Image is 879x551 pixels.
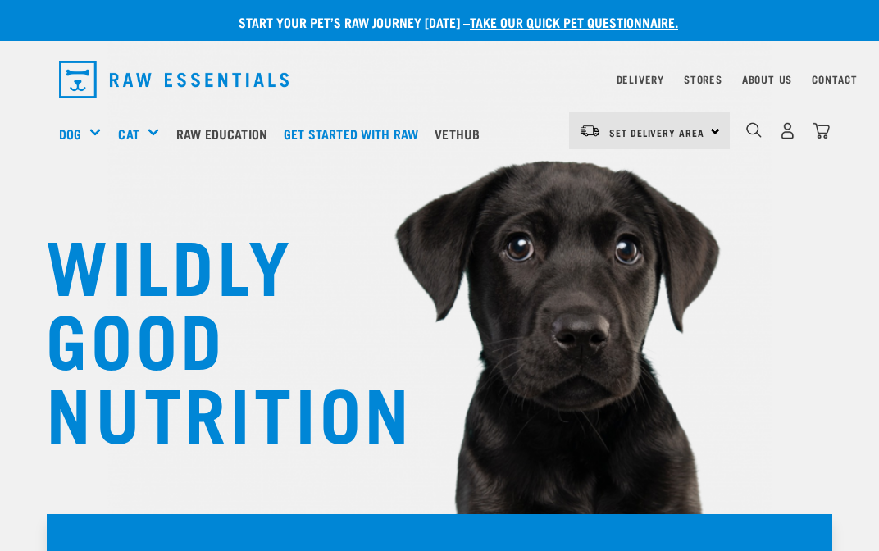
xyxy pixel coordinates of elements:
img: home-icon-1@2x.png [746,122,762,138]
img: home-icon@2x.png [813,122,830,139]
a: Get started with Raw [280,101,430,166]
h1: WILDLY GOOD NUTRITION [46,225,374,447]
a: Stores [684,76,722,82]
a: About Us [742,76,792,82]
a: take our quick pet questionnaire. [470,18,678,25]
a: Vethub [430,101,492,166]
span: Set Delivery Area [609,130,704,135]
a: Delivery [617,76,664,82]
a: Dog [59,124,81,143]
a: Contact [812,76,858,82]
img: van-moving.png [579,124,601,139]
img: user.png [779,122,796,139]
a: Cat [118,124,139,143]
img: Raw Essentials Logo [59,61,289,98]
a: Raw Education [172,101,280,166]
nav: dropdown navigation [46,54,833,105]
